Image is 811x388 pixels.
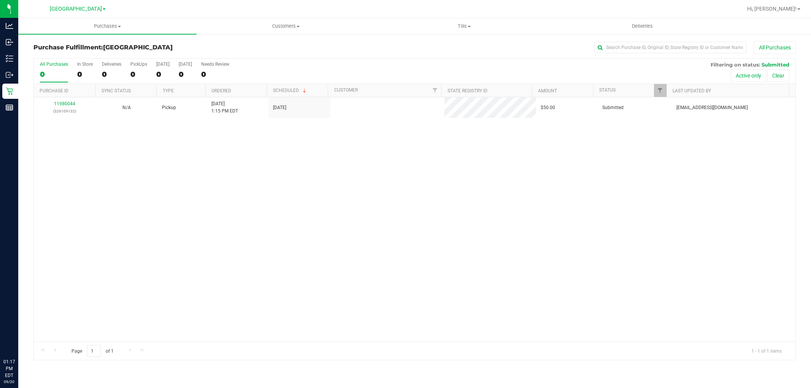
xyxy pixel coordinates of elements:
[273,104,286,111] span: [DATE]
[130,62,147,67] div: PickUps
[197,23,375,30] span: Customers
[429,84,441,97] a: Filter
[553,18,732,34] a: Deliveries
[711,62,760,68] span: Filtering on status:
[375,23,553,30] span: Tills
[18,18,197,34] a: Purchases
[599,87,616,93] a: Status
[6,104,13,111] inline-svg: Reports
[673,88,711,93] a: Last Updated By
[6,87,13,95] inline-svg: Retail
[654,84,667,97] a: Filter
[54,101,75,106] a: 11980044
[130,70,147,79] div: 0
[103,44,173,51] span: [GEOGRAPHIC_DATA]
[77,70,93,79] div: 0
[8,327,30,350] iframe: Resource center
[162,104,176,111] span: Pickup
[602,104,624,111] span: Submitted
[541,104,555,111] span: $50.00
[179,70,192,79] div: 0
[40,88,68,93] a: Purchase ID
[538,88,557,93] a: Amount
[87,345,101,357] input: 1
[122,104,131,111] button: N/A
[102,70,121,79] div: 0
[594,42,746,53] input: Search Purchase ID, Original ID, State Registry ID or Customer Name...
[40,70,68,79] div: 0
[33,44,287,51] h3: Purchase Fulfillment:
[273,88,308,93] a: Scheduled
[334,87,358,93] a: Customer
[179,62,192,67] div: [DATE]
[747,6,797,12] span: Hi, [PERSON_NAME]!
[38,108,91,115] p: (326109132)
[40,62,68,67] div: All Purchases
[754,41,796,54] button: All Purchases
[6,71,13,79] inline-svg: Outbound
[745,345,788,356] span: 1 - 1 of 1 items
[197,18,375,34] a: Customers
[3,379,15,385] p: 09/20
[50,6,102,12] span: [GEOGRAPHIC_DATA]
[163,88,174,93] a: Type
[6,22,13,30] inline-svg: Analytics
[102,62,121,67] div: Deliveries
[767,69,789,82] button: Clear
[731,69,766,82] button: Active only
[201,62,229,67] div: Needs Review
[77,62,93,67] div: In Store
[6,38,13,46] inline-svg: Inbound
[156,62,170,67] div: [DATE]
[6,55,13,62] inline-svg: Inventory
[18,23,197,30] span: Purchases
[211,88,231,93] a: Ordered
[3,358,15,379] p: 01:17 PM EDT
[201,70,229,79] div: 0
[156,70,170,79] div: 0
[375,18,553,34] a: Tills
[762,62,789,68] span: Submitted
[102,88,131,93] a: Sync Status
[448,88,487,93] a: State Registry ID
[65,345,120,357] span: Page of 1
[211,100,238,115] span: [DATE] 1:15 PM EDT
[676,104,748,111] span: [EMAIL_ADDRESS][DOMAIN_NAME]
[622,23,663,30] span: Deliveries
[122,105,131,110] span: Not Applicable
